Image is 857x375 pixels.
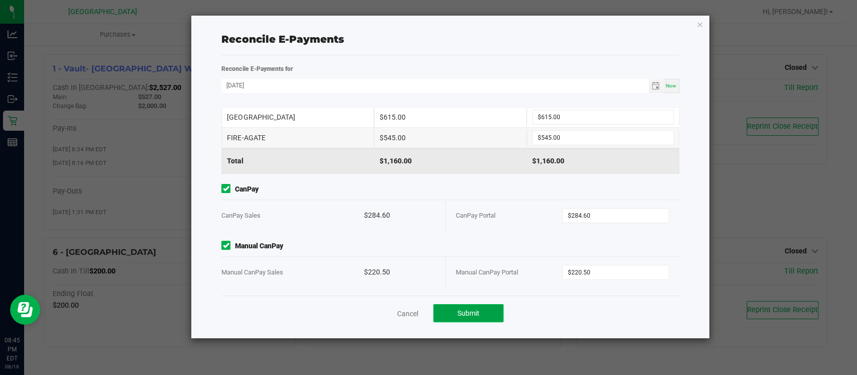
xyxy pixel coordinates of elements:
[221,184,235,195] form-toggle: Include in reconciliation
[221,107,374,127] div: [GEOGRAPHIC_DATA]
[221,128,374,148] div: FIRE-AGATE
[221,212,261,219] span: CanPay Sales
[649,79,663,93] span: Toggle calendar
[397,309,418,319] a: Cancel
[10,295,40,325] iframe: Resource center
[433,304,504,322] button: Submit
[374,148,527,173] div: $1,160.00
[527,148,679,173] div: $1,160.00
[456,212,496,219] span: CanPay Portal
[456,268,518,276] span: Manual CanPay Portal
[374,107,527,127] div: $615.00
[364,200,435,231] div: $284.60
[374,128,527,148] div: $545.00
[221,32,679,47] div: Reconcile E-Payments
[235,241,283,251] strong: Manual CanPay
[221,268,283,276] span: Manual CanPay Sales
[221,79,648,91] input: Date
[221,241,235,251] form-toggle: Include in reconciliation
[221,65,293,72] strong: Reconcile E-Payments for
[457,309,479,317] span: Submit
[666,83,676,88] span: Now
[221,148,374,173] div: Total
[235,184,259,195] strong: CanPay
[364,257,435,288] div: $220.50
